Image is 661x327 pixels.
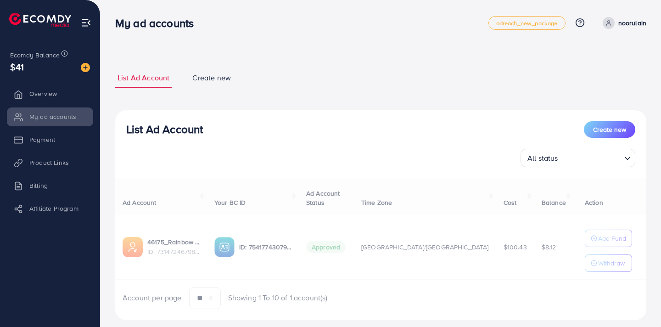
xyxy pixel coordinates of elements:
img: logo [9,13,71,27]
img: image [81,63,90,72]
span: List Ad Account [118,73,169,83]
button: Create new [584,121,635,138]
span: adreach_new_package [496,20,558,26]
span: $41 [10,60,24,73]
div: Search for option [521,149,635,167]
h3: List Ad Account [126,123,203,136]
span: All status [526,152,560,165]
a: noorulain [599,17,646,29]
h3: My ad accounts [115,17,201,30]
a: adreach_new_package [488,16,566,30]
span: Create new [593,125,626,134]
span: Create new [192,73,231,83]
span: Ecomdy Balance [10,51,60,60]
p: noorulain [618,17,646,28]
img: menu [81,17,91,28]
input: Search for option [561,150,621,165]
